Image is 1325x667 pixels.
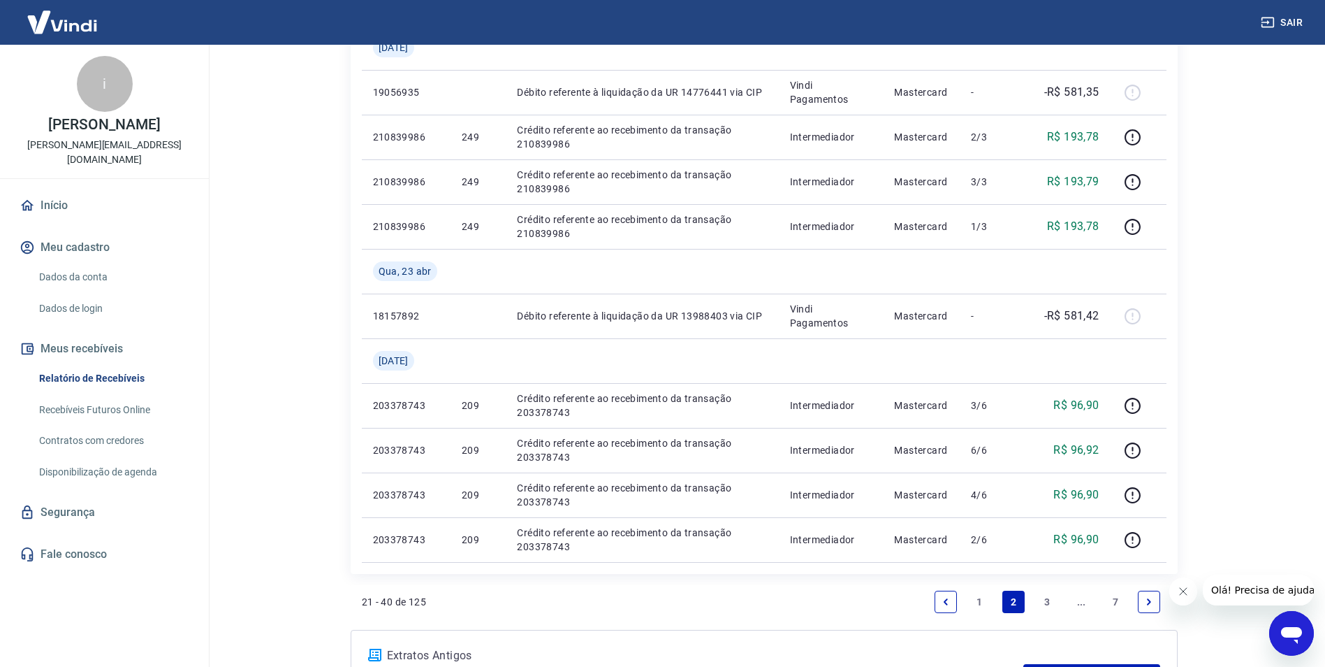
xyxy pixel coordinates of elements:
[1053,487,1099,503] p: R$ 96,90
[34,294,192,323] a: Dados de login
[971,220,1012,234] p: 1/3
[1053,397,1099,414] p: R$ 96,90
[1036,591,1058,613] a: Page 3
[17,190,192,221] a: Início
[1002,591,1025,613] a: Page 2 is your current page
[971,85,1012,99] p: -
[790,443,872,457] p: Intermediador
[1269,611,1314,656] iframe: Botão para abrir a janela de mensagens
[790,175,872,189] p: Intermediador
[373,443,439,457] p: 203378743
[790,130,872,144] p: Intermediador
[790,488,872,502] p: Intermediador
[790,302,872,330] p: Vindi Pagamentos
[34,263,192,292] a: Dados da conta
[1104,591,1127,613] a: Page 7
[790,220,872,234] p: Intermediador
[894,443,949,457] p: Mastercard
[1044,308,1099,324] p: -R$ 581,42
[462,533,495,547] p: 209
[894,399,949,413] p: Mastercard
[1047,218,1099,235] p: R$ 193,78
[971,399,1012,413] p: 3/6
[373,220,439,234] p: 210839986
[1169,578,1197,605] iframe: Fechar mensagem
[462,175,495,189] p: 249
[517,526,767,554] p: Crédito referente ao recebimento da transação 203378743
[1047,129,1099,145] p: R$ 193,78
[929,585,1166,619] ul: Pagination
[517,123,767,151] p: Crédito referente ao recebimento da transação 210839986
[373,309,439,323] p: 18157892
[1070,591,1092,613] a: Jump forward
[379,354,409,368] span: [DATE]
[1258,10,1308,36] button: Sair
[17,539,192,570] a: Fale conosco
[935,591,957,613] a: Previous page
[34,426,192,455] a: Contratos com credores
[894,85,949,99] p: Mastercard
[387,647,1024,664] p: Extratos Antigos
[48,117,160,132] p: [PERSON_NAME]
[462,443,495,457] p: 209
[894,533,949,547] p: Mastercard
[894,220,949,234] p: Mastercard
[517,168,767,196] p: Crédito referente ao recebimento da transação 210839986
[362,595,427,609] p: 21 - 40 de 125
[17,497,192,528] a: Segurança
[379,264,432,278] span: Qua, 23 abr
[971,533,1012,547] p: 2/6
[368,649,381,661] img: ícone
[517,85,767,99] p: Débito referente à liquidação da UR 14776441 via CIP
[894,130,949,144] p: Mastercard
[894,309,949,323] p: Mastercard
[17,1,108,43] img: Vindi
[790,399,872,413] p: Intermediador
[971,175,1012,189] p: 3/3
[894,175,949,189] p: Mastercard
[373,399,439,413] p: 203378743
[517,392,767,419] p: Crédito referente ao recebimento da transação 203378743
[971,443,1012,457] p: 6/6
[971,488,1012,502] p: 4/6
[34,458,192,487] a: Disponibilização de agenda
[373,533,439,547] p: 203378743
[462,220,495,234] p: 249
[462,130,495,144] p: 249
[34,396,192,424] a: Recebíveis Futuros Online
[11,138,198,167] p: [PERSON_NAME][EMAIL_ADDRESS][DOMAIN_NAME]
[517,436,767,464] p: Crédito referente ao recebimento da transação 203378743
[1053,442,1099,459] p: R$ 96,92
[1138,591,1160,613] a: Next page
[894,488,949,502] p: Mastercard
[17,333,192,364] button: Meus recebíveis
[517,213,767,241] p: Crédito referente ao recebimento da transação 210839986
[77,56,133,112] div: i
[1053,531,1099,548] p: R$ 96,90
[971,309,1012,323] p: -
[34,364,192,393] a: Relatório de Recebíveis
[517,309,767,323] p: Débito referente à liquidação da UR 13988403 via CIP
[373,175,439,189] p: 210839986
[462,399,495,413] p: 209
[379,41,409,55] span: [DATE]
[373,130,439,144] p: 210839986
[1047,173,1099,190] p: R$ 193,79
[517,481,767,509] p: Crédito referente ao recebimento da transação 203378743
[1203,575,1314,605] iframe: Mensagem da empresa
[462,488,495,502] p: 209
[373,85,439,99] p: 19056935
[8,10,117,21] span: Olá! Precisa de ajuda?
[968,591,990,613] a: Page 1
[17,232,192,263] button: Meu cadastro
[971,130,1012,144] p: 2/3
[790,533,872,547] p: Intermediador
[790,78,872,106] p: Vindi Pagamentos
[373,488,439,502] p: 203378743
[1044,84,1099,101] p: -R$ 581,35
